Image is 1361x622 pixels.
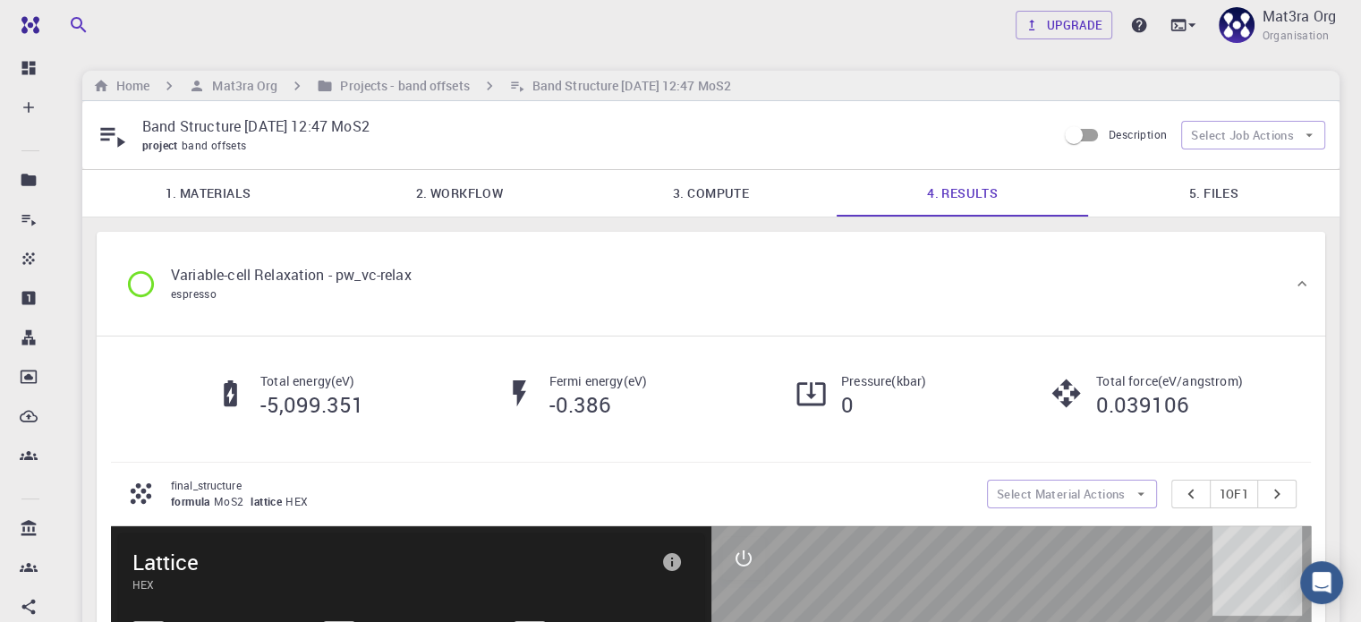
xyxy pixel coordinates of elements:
p: Band Structure [DATE] 12:47 MoS2 [142,115,1042,137]
span: Lattice [132,548,654,576]
span: espresso [171,286,217,301]
h5: 0 [841,390,926,419]
span: Organisation [1262,27,1329,45]
a: 2. Workflow [334,170,585,217]
p: Total force ( eV/angstrom ) [1096,372,1243,390]
h6: Home [109,76,149,96]
a: 1. Materials [82,170,334,217]
img: Mat3ra Org [1219,7,1255,43]
button: Select Job Actions [1181,121,1325,149]
img: logo [14,16,39,34]
h5: -0.386 [549,390,647,419]
h6: Projects - band offsets [333,76,469,96]
div: Open Intercom Messenger [1300,561,1343,604]
div: Variable-cell Relaxation - pw_vc-relaxespresso [97,232,1325,336]
h6: Band Structure [DATE] 12:47 MoS2 [525,76,731,96]
span: project [142,138,182,152]
p: Total energy ( eV ) [260,372,364,390]
button: Upgrade [1016,11,1113,39]
span: formula [171,494,214,508]
p: Fermi energy ( eV ) [549,372,647,390]
nav: breadcrumb [89,76,735,96]
a: 4. Results [837,170,1088,217]
span: band offsets [182,138,254,152]
p: final_structure [171,477,973,493]
a: 3. Compute [585,170,837,217]
span: Поддержка [29,13,126,29]
span: Description [1109,127,1167,141]
h6: Mat3ra Org [205,76,277,96]
p: Variable-cell Relaxation - pw_vc-relax [171,264,412,285]
span: lattice [251,494,285,508]
h5: 0.039106 [1096,390,1243,419]
h5: -5,099.351 [260,390,364,419]
p: Pressure ( kbar ) [841,372,926,390]
span: HEX [285,494,315,508]
a: 5. Files [1088,170,1340,217]
span: MoS2 [214,494,251,508]
button: Select Material Actions [987,480,1157,508]
button: 1of1 [1210,480,1259,508]
div: pager [1171,480,1297,508]
button: info [654,544,690,580]
span: HEX [132,576,654,592]
p: Mat3ra Org [1262,5,1336,27]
